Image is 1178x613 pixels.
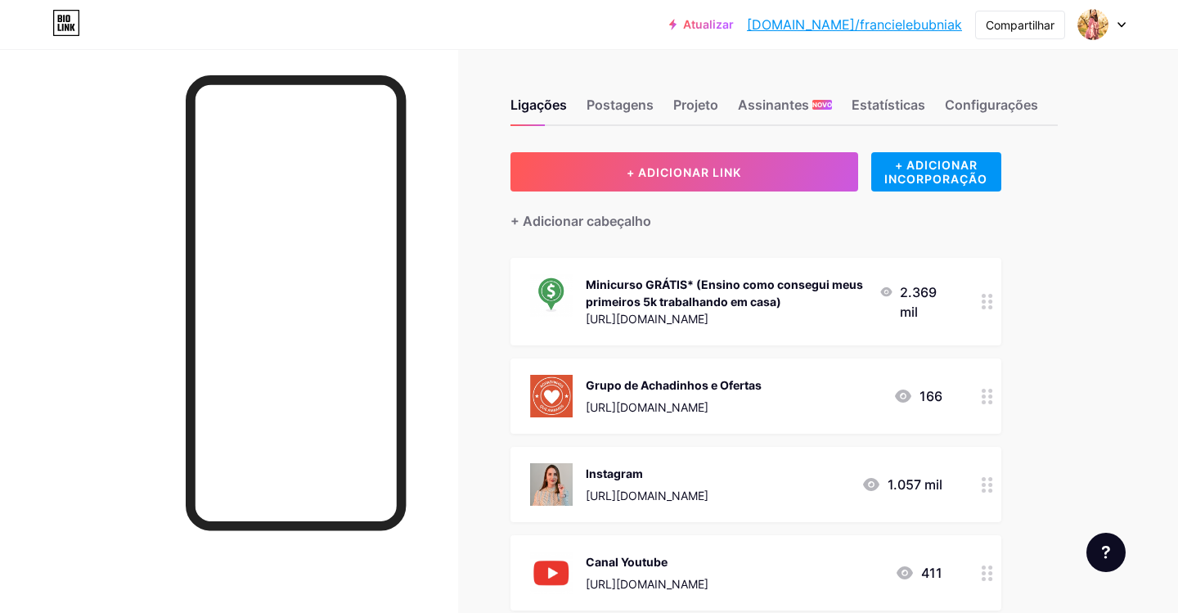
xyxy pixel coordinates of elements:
font: + Adicionar cabeçalho [510,213,651,229]
font: Grupo de Achadinhos e Ofertas [586,378,762,392]
font: 411 [921,565,942,581]
font: [DOMAIN_NAME]/francielebubniak [747,16,962,33]
font: Assinantes [738,97,809,113]
font: [URL][DOMAIN_NAME] [586,577,708,591]
font: Projeto [673,97,718,113]
font: 1.057 mil [888,476,942,493]
font: 2.369 mil [900,284,937,320]
font: + ADICIONAR LINK [627,165,741,179]
font: Ligações [510,97,567,113]
font: Minicurso GRÁTIS* (Ensino como consegui meus primeiros 5k trabalhando em casa) [586,277,863,309]
font: Estatísticas [852,97,925,113]
font: Atualizar [683,17,734,31]
font: NOVO [812,101,832,109]
img: Canal Youtube [530,552,573,594]
font: + ADICIONAR INCORPORAÇÃO [884,158,987,186]
button: + ADICIONAR LINK [510,152,858,192]
img: Instagram [530,463,573,506]
img: Franciele Bubniak [1077,9,1108,40]
font: Configurações [945,97,1038,113]
font: [URL][DOMAIN_NAME] [586,489,708,503]
font: [URL][DOMAIN_NAME] [586,400,708,414]
img: Grupo de Achadinhos e Ofertas [530,375,573,417]
font: 166 [919,388,942,404]
font: Compartilhar [986,18,1054,32]
font: Canal Youtube [586,555,668,569]
a: [DOMAIN_NAME]/francielebubniak [747,15,962,34]
font: Postagens [587,97,654,113]
img: Minicurso GRÁTIS* (Ensino como consegui meus primeiros 5k trabalhando em casa) [530,274,573,317]
font: Instagram [586,467,643,480]
font: [URL][DOMAIN_NAME] [586,312,708,326]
